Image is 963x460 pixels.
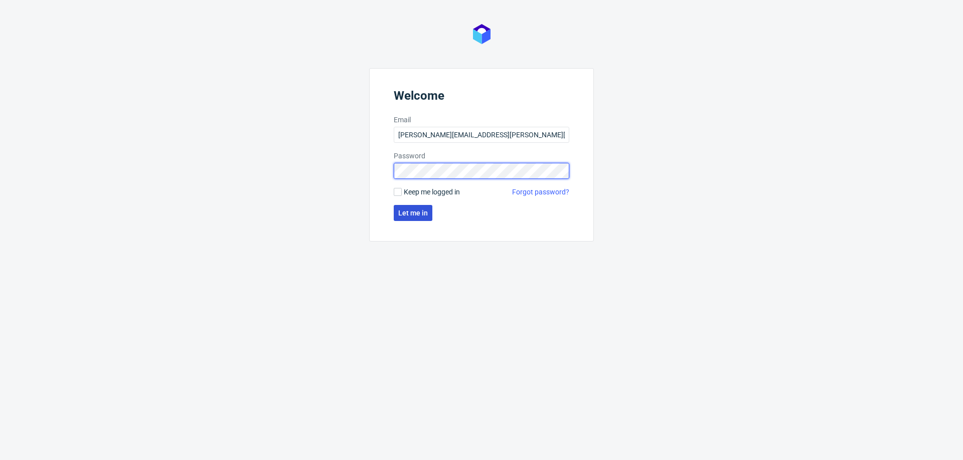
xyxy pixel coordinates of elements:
label: Password [394,151,569,161]
button: Let me in [394,205,432,221]
a: Forgot password? [512,187,569,197]
label: Email [394,115,569,125]
header: Welcome [394,89,569,107]
span: Let me in [398,209,428,216]
input: you@youremail.com [394,127,569,143]
span: Keep me logged in [404,187,460,197]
